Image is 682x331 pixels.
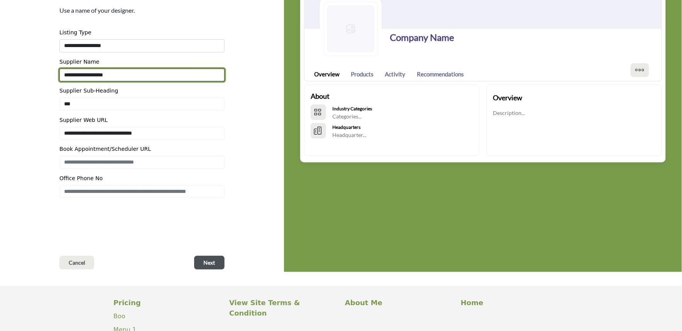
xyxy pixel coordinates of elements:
p: Use a name of your designer. [59,6,135,15]
b: Headquarters [332,124,360,130]
a: Home [461,297,569,308]
h2: About [311,91,330,101]
span: Cancel [69,259,85,267]
button: Cancel [59,256,94,270]
p: Headquarter... [332,131,366,139]
h2: Overview [493,93,523,103]
img: Logo [324,2,378,56]
h1: Company Name [390,30,454,44]
a: Recommendations [417,70,464,79]
a: Activity [385,70,406,79]
label: Supplier Web URL [59,116,108,124]
button: More Options [631,63,649,77]
label: Supplier Sub-Heading [59,87,118,95]
label: Listing Type [59,29,91,37]
b: Industry Categories [332,106,372,111]
a: View Site Terms & Condition [229,297,337,318]
input: Enter Supplier Web Address [59,127,225,140]
a: Boo [113,312,125,320]
input: Enter Supplier Sub-Heading [59,98,225,111]
span: Next [204,259,215,267]
label: Supplier Name [59,58,99,66]
input: Enter Supplier name [59,69,225,82]
a: Overview [314,70,339,79]
input: Enter Office Phone Number Include country code e.g. +1.987.654.3210 [59,185,225,198]
input: Enter Book Appointment/Scheduler URL [59,156,225,169]
button: Next [194,256,225,270]
button: HeadQuarters [311,123,326,138]
p: Description... [493,109,525,117]
a: Products [351,70,374,79]
p: Categories... [332,113,372,120]
label: Book Appointment/Scheduler URL [59,145,151,153]
label: Office Phone No [59,174,103,182]
button: Categories List [311,105,326,120]
a: Pricing [113,297,221,308]
a: About Me [345,297,453,308]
